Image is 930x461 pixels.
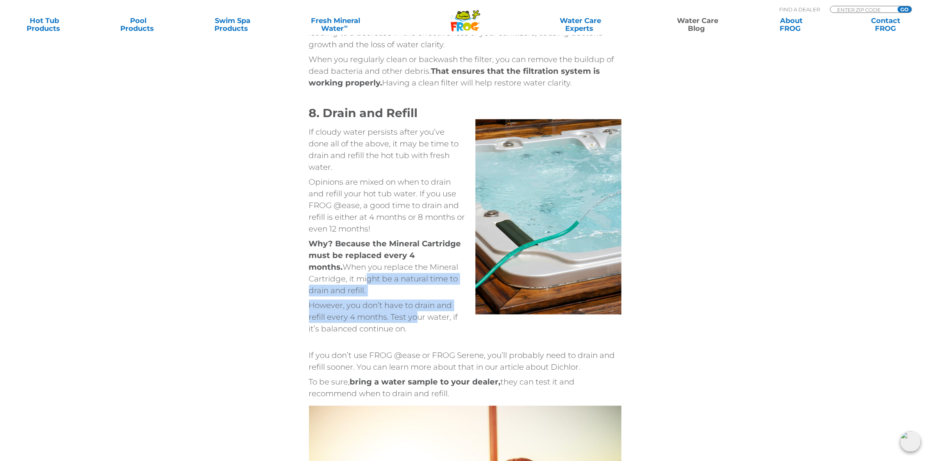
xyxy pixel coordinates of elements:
[465,119,621,314] img: Refilling Hot Tub
[900,431,921,452] img: openIcon
[661,17,734,32] a: Water CareBlog
[102,17,175,32] a: PoolProducts
[836,6,889,13] input: Zip Code Form
[309,239,461,272] strong: Why? Because the Mineral Cartridge must be replaced every 4 months.
[849,17,922,32] a: ContactFROG
[755,17,828,32] a: AboutFROG
[309,66,600,87] strong: That ensures that the filtration system is working properly.
[309,238,465,296] p: When you replace the Mineral Cartridge, it might be a natural time to drain and refill.
[309,376,621,399] p: To be sure, they can test it and recommend when to drain and refill.
[309,126,465,173] p: If cloudy water persists after you’ve done all of the above, it may be time to drain and refill t...
[309,53,621,89] p: When you regularly clean or backwash the filter, you can remove the buildup of dead bacteria and ...
[350,377,501,386] strong: bring a water sample to your dealer,
[309,349,621,373] p: If you don’t use FROG @ease or FROG Serene, you’ll probably need to drain and refill sooner. You ...
[344,23,348,29] sup: ∞
[309,299,465,335] p: However, you don’t have to drain and refill every 4 months. Test your water, if it’s balanced con...
[779,6,820,13] p: Find A Dealer
[196,17,269,32] a: Swim SpaProducts
[898,6,912,12] input: GO
[309,107,465,120] h1: 8. Drain and Refill
[290,17,381,32] a: Fresh MineralWater∞
[521,17,640,32] a: Water CareExperts
[309,176,465,235] p: Opinions are mixed on when to drain and refill your hot tub water. If you use FROG @ease, a good ...
[8,17,81,32] a: Hot TubProducts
